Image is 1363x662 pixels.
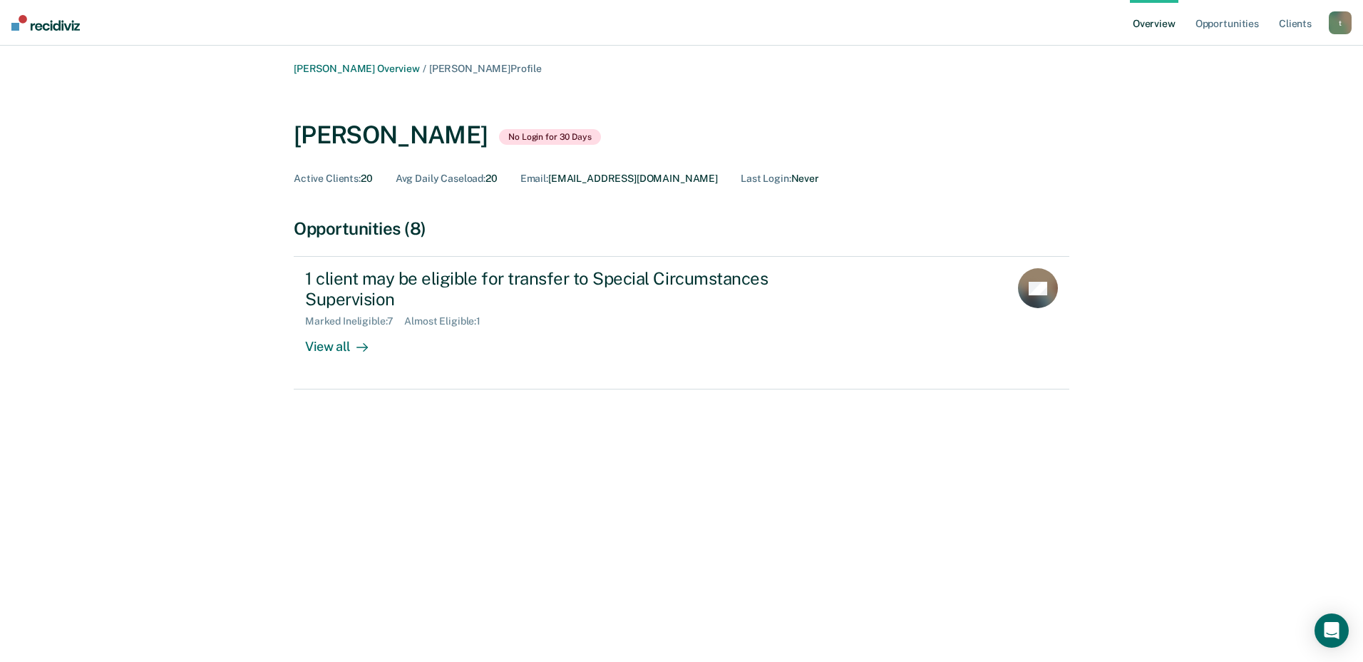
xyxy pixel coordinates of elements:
div: [PERSON_NAME] [294,121,488,150]
div: Marked Ineligible : 7 [305,315,404,327]
span: Email : [520,173,548,184]
a: [PERSON_NAME] Overview [294,63,420,74]
div: Open Intercom Messenger [1315,613,1349,648]
div: [EMAIL_ADDRESS][DOMAIN_NAME] [520,173,718,185]
div: Almost Eligible : 1 [404,315,492,327]
div: Opportunities (8) [294,218,1069,239]
div: 1 client may be eligible for transfer to Special Circumstances Supervision [305,268,806,310]
img: Recidiviz [11,15,80,31]
div: 20 [294,173,373,185]
span: No Login for 30 Days [499,129,601,145]
span: Avg Daily Caseload : [396,173,485,184]
button: t [1329,11,1352,34]
span: [PERSON_NAME] Profile [429,63,542,74]
span: Last Login : [741,173,791,184]
div: Never [741,173,819,185]
div: 20 [396,173,498,185]
span: Active Clients : [294,173,361,184]
a: 1 client may be eligible for transfer to Special Circumstances SupervisionMarked Ineligible:7Almo... [294,256,1069,389]
span: / [420,63,429,74]
div: View all [305,327,385,355]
